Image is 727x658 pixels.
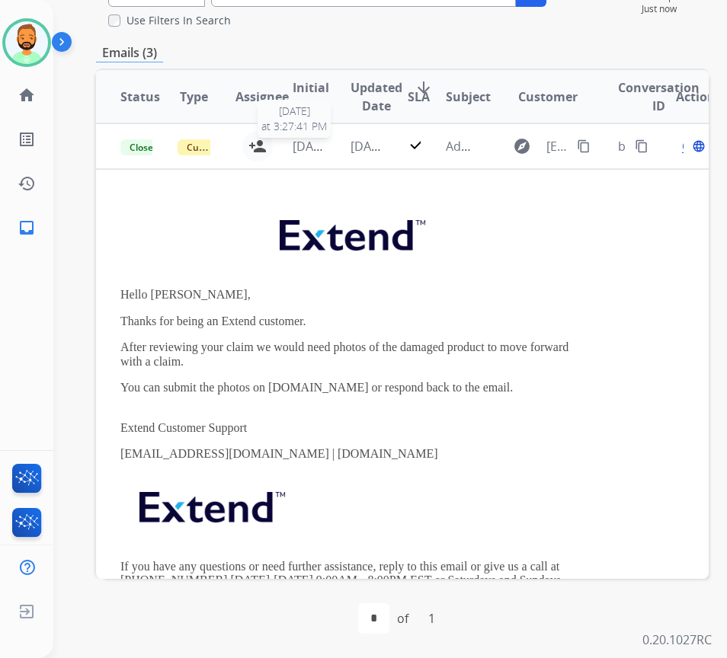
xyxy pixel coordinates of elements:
mat-icon: list_alt [18,130,36,149]
div: of [397,609,408,628]
span: Customer Support [178,139,277,155]
span: Initial Date [293,78,329,115]
span: [EMAIL_ADDRESS][DOMAIN_NAME] [546,137,569,155]
div: 1 [416,603,447,634]
span: Additional information [446,138,576,155]
span: [DATE] [261,104,327,119]
img: avatar [5,21,48,64]
p: [EMAIL_ADDRESS][DOMAIN_NAME] | [DOMAIN_NAME] [120,447,569,461]
img: extend.png [261,202,440,262]
span: Updated Date [351,78,402,115]
mat-icon: explore [513,137,531,155]
p: If you have any questions or need further assistance, reply to this email or give us a call at [P... [120,560,569,602]
span: Open [682,137,713,155]
span: Type [180,88,208,106]
span: Customer [518,88,578,106]
span: Just now [642,3,709,15]
p: Emails (3) [96,43,163,62]
label: Use Filters In Search [127,13,231,28]
mat-icon: arrow_downward [415,78,433,97]
p: Hello [PERSON_NAME], [120,288,569,302]
span: [DATE] [351,138,389,155]
mat-icon: check [408,135,426,153]
span: [DATE] [293,138,331,155]
span: Closed – Solved [120,139,205,155]
span: Assignee [235,88,289,106]
mat-icon: language [692,139,706,153]
span: SLA [408,88,430,106]
mat-icon: content_copy [577,139,591,153]
p: 0.20.1027RC [642,631,712,649]
th: Action [652,70,709,123]
img: extend.png [120,474,300,534]
mat-icon: history [18,174,36,193]
p: Extend Customer Support [120,421,569,435]
p: Thanks for being an Extend customer. [120,315,569,328]
p: After reviewing your claim we would need photos of the damaged product to move forward with a claim. [120,340,569,369]
mat-icon: content_copy [635,139,649,153]
p: You can submit the photos on [DOMAIN_NAME] or respond back to the email. [120,381,569,409]
mat-icon: person_add [248,137,267,155]
span: Status [120,88,160,106]
span: at 3:27:41 PM [261,119,327,134]
mat-icon: inbox [18,219,36,237]
span: Conversation ID [618,78,700,115]
mat-icon: home [18,86,36,104]
span: Subject [446,88,491,106]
